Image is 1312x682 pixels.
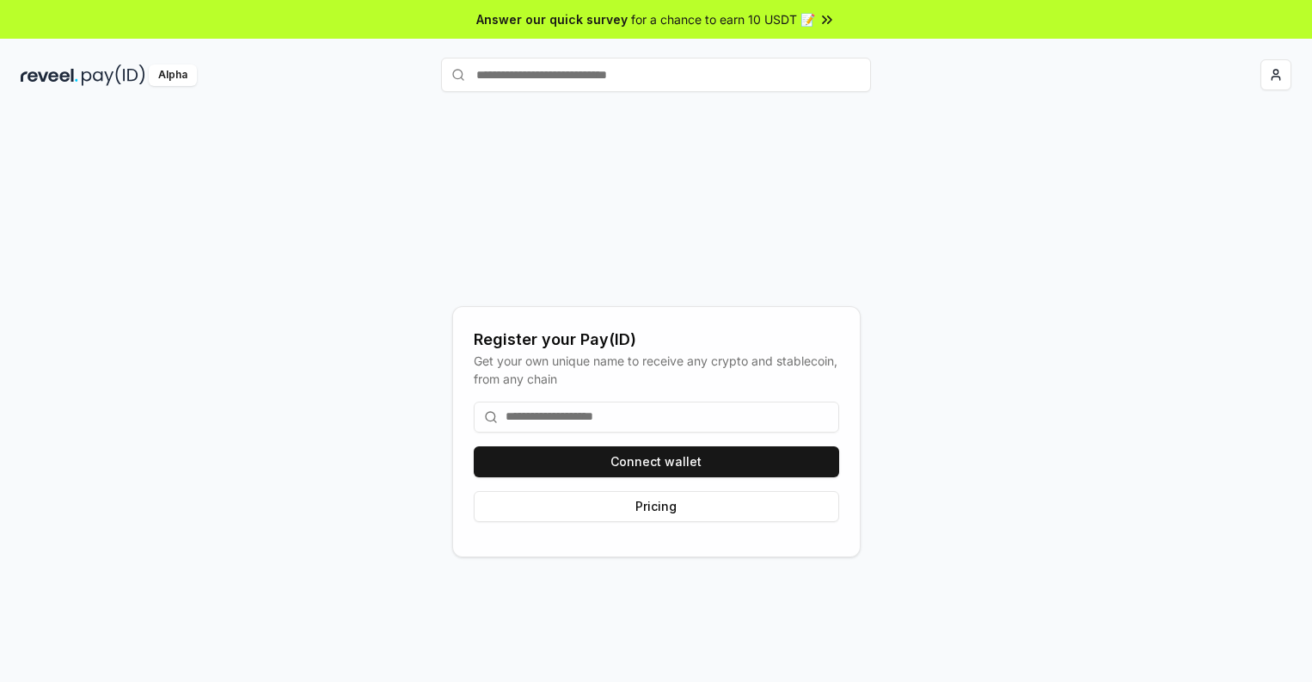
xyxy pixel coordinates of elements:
button: Connect wallet [474,446,839,477]
span: for a chance to earn 10 USDT 📝 [631,10,815,28]
button: Pricing [474,491,839,522]
div: Get your own unique name to receive any crypto and stablecoin, from any chain [474,352,839,388]
div: Alpha [149,65,197,86]
img: reveel_dark [21,65,78,86]
div: Register your Pay(ID) [474,328,839,352]
span: Answer our quick survey [476,10,628,28]
img: pay_id [82,65,145,86]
